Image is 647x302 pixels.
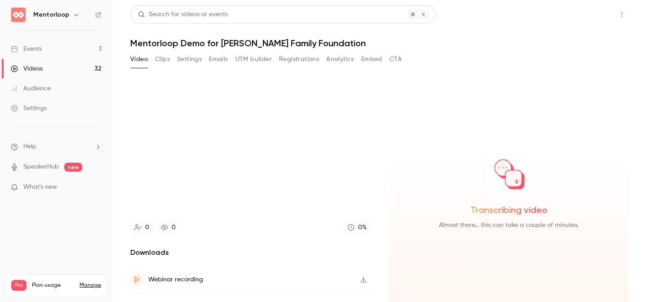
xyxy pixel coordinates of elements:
[23,162,59,172] a: SpeakerHub
[33,10,69,19] h6: Mentorloop
[470,204,547,216] span: Transcribing video
[130,247,371,258] h2: Downloads
[32,282,74,289] span: Plan usage
[390,52,402,67] button: CTA
[11,64,43,73] div: Videos
[23,182,57,192] span: What's new
[145,223,149,232] div: 0
[326,52,354,67] button: Analytics
[279,52,319,67] button: Registrations
[11,8,26,22] img: Mentorloop
[439,220,579,231] span: Almost there… this can take a couple of minutes.
[177,52,202,67] button: Settings
[91,183,102,191] iframe: Noticeable Trigger
[23,142,36,151] span: Help
[11,142,102,151] li: help-dropdown-opener
[572,5,607,23] button: Share
[209,52,228,67] button: Emails
[155,52,170,67] button: Clips
[138,10,228,19] div: Search for videos or events
[11,104,47,113] div: Settings
[130,38,629,49] h1: Mentorloop Demo for [PERSON_NAME] Family Foundation
[11,44,42,53] div: Events
[11,280,27,291] span: Pro
[358,223,367,232] div: 0 %
[148,274,203,285] div: Webinar recording
[80,282,101,289] a: Manage
[157,222,180,234] a: 0
[130,52,148,67] button: Video
[64,163,82,172] span: new
[361,52,382,67] button: Embed
[130,222,153,234] a: 0
[172,223,176,232] div: 0
[235,52,272,67] button: UTM builder
[615,7,629,22] button: Top Bar Actions
[343,222,371,234] a: 0%
[11,84,51,93] div: Audience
